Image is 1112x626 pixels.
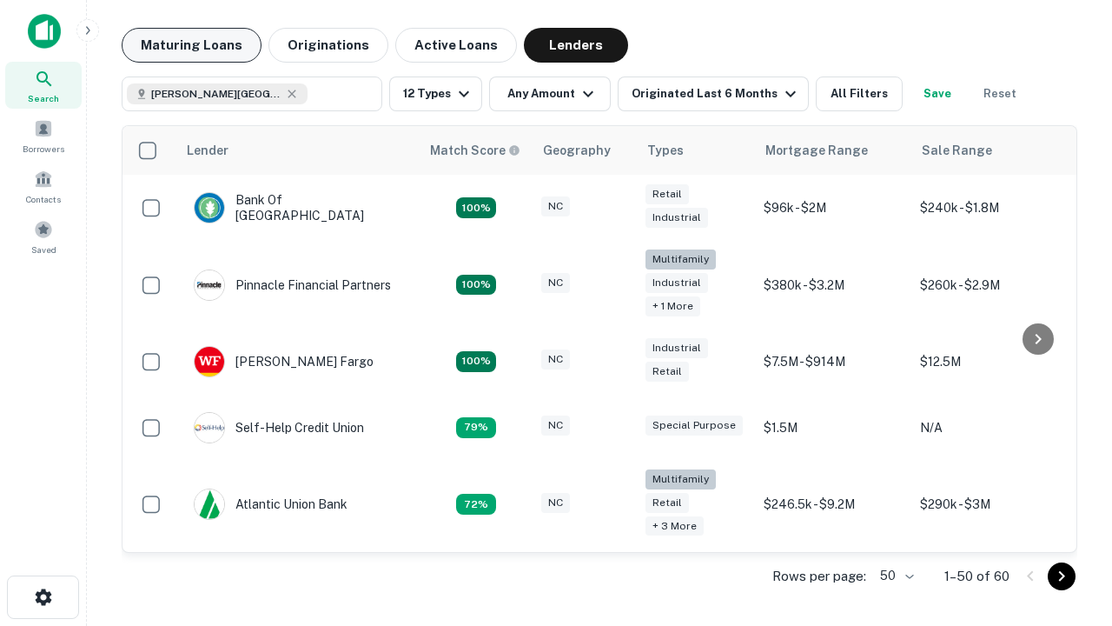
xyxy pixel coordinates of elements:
div: Originated Last 6 Months [632,83,801,104]
div: Sale Range [922,140,992,161]
span: Saved [31,243,56,256]
a: Saved [5,213,82,260]
button: Maturing Loans [122,28,261,63]
th: Sale Range [911,126,1068,175]
a: Contacts [5,163,82,210]
span: [PERSON_NAME][GEOGRAPHIC_DATA], [GEOGRAPHIC_DATA] [151,86,281,102]
img: picture [195,270,224,300]
img: picture [195,489,224,519]
div: NC [541,196,570,216]
img: picture [195,193,224,223]
div: Retail [645,362,689,382]
div: Multifamily [645,250,716,270]
td: N/A [911,395,1068,461]
div: + 1 more [645,296,700,316]
div: Self-help Credit Union [194,412,364,443]
div: NC [541,416,570,436]
td: $260k - $2.9M [911,241,1068,329]
th: Lender [176,126,420,175]
span: Borrowers [23,142,64,156]
button: Active Loans [395,28,517,63]
div: Industrial [645,338,708,358]
div: NC [541,273,570,293]
td: $290k - $3M [911,461,1068,549]
div: Lender [187,140,228,161]
button: Originations [268,28,388,63]
div: Multifamily [645,469,716,489]
td: $12.5M [911,329,1068,395]
div: [PERSON_NAME] Fargo [194,346,374,377]
td: $246.5k - $9.2M [755,461,911,549]
th: Types [637,126,755,175]
div: 50 [873,563,917,589]
button: Lenders [524,28,628,63]
th: Capitalize uses an advanced AI algorithm to match your search with the best lender. The match sco... [420,126,533,175]
div: Industrial [645,208,708,228]
td: $380k - $3.2M [755,241,911,329]
div: Pinnacle Financial Partners [194,270,391,301]
button: Save your search to get updates of matches that match your search criteria. [910,77,965,111]
button: Go to next page [1048,563,1076,590]
span: Contacts [26,192,61,206]
div: + 3 more [645,516,704,536]
button: 12 Types [389,77,482,111]
button: All Filters [816,77,903,111]
div: Matching Properties: 10, hasApolloMatch: undefined [456,494,496,515]
img: capitalize-icon.png [28,14,61,49]
div: Special Purpose [645,416,743,436]
button: Any Amount [489,77,611,111]
div: Matching Properties: 25, hasApolloMatch: undefined [456,275,496,296]
button: Reset [972,77,1028,111]
span: Search [28,91,59,105]
div: Industrial [645,273,708,293]
div: Atlantic Union Bank [194,489,347,520]
div: Capitalize uses an advanced AI algorithm to match your search with the best lender. The match sco... [430,141,520,160]
img: picture [195,413,224,443]
div: NC [541,493,570,513]
a: Borrowers [5,112,82,159]
div: Types [647,140,684,161]
td: $240k - $1.8M [911,175,1068,241]
p: 1–50 of 60 [944,566,1009,587]
div: Matching Properties: 11, hasApolloMatch: undefined [456,417,496,438]
div: Matching Properties: 15, hasApolloMatch: undefined [456,351,496,372]
a: Search [5,62,82,109]
div: Retail [645,493,689,513]
th: Mortgage Range [755,126,911,175]
div: Mortgage Range [765,140,868,161]
div: Bank Of [GEOGRAPHIC_DATA] [194,192,402,223]
button: Originated Last 6 Months [618,77,809,111]
td: $7.5M - $914M [755,329,911,395]
p: Rows per page: [772,566,866,587]
td: $96k - $2M [755,175,911,241]
td: $1.5M [755,395,911,461]
div: NC [541,350,570,370]
iframe: Chat Widget [1025,487,1112,570]
div: Retail [645,184,689,204]
h6: Match Score [430,141,517,160]
img: picture [195,347,224,376]
div: Geography [543,140,611,161]
div: Matching Properties: 14, hasApolloMatch: undefined [456,197,496,218]
th: Geography [533,126,637,175]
